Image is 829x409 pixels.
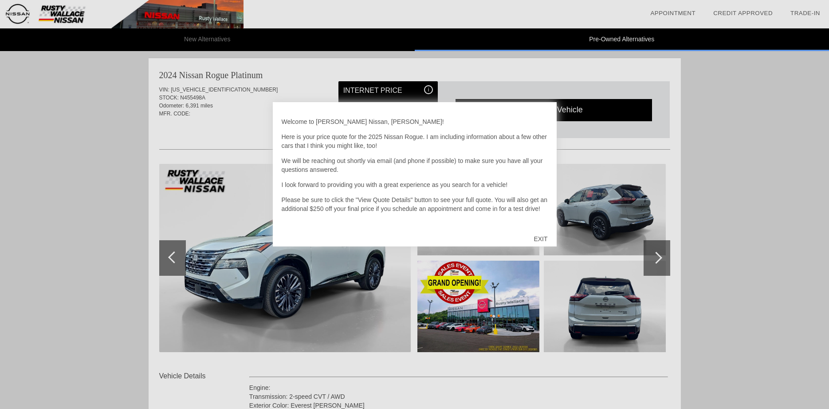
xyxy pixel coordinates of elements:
[282,180,548,189] p: I look forward to providing you with a great experience as you search for a vehicle!
[282,195,548,213] p: Please be sure to click the "View Quote Details" button to see your full quote. You will also get...
[650,10,695,16] a: Appointment
[282,117,548,126] p: Welcome to [PERSON_NAME] Nissan, [PERSON_NAME]!
[713,10,773,16] a: Credit Approved
[282,132,548,150] p: Here is your price quote for the 2025 Nissan Rogue. I am including information about a few other ...
[790,10,820,16] a: Trade-In
[282,156,548,174] p: We will be reaching out shortly via email (and phone if possible) to make sure you have all your ...
[525,226,556,252] div: EXIT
